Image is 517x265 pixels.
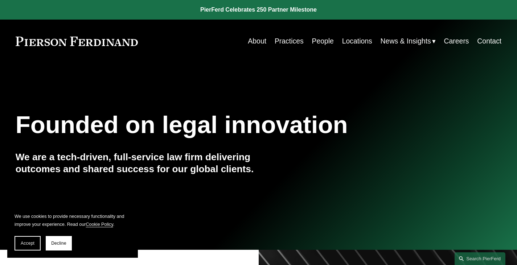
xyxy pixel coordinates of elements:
[381,35,431,47] span: News & Insights
[444,34,469,48] a: Careers
[15,212,131,229] p: We use cookies to provide necessary functionality and improve your experience. Read our .
[7,205,138,258] section: Cookie banner
[477,34,501,48] a: Contact
[275,34,304,48] a: Practices
[16,151,259,175] h4: We are a tech-driven, full-service law firm delivering outcomes and shared success for our global...
[46,236,72,250] button: Decline
[15,236,41,250] button: Accept
[248,34,266,48] a: About
[342,34,372,48] a: Locations
[381,34,436,48] a: folder dropdown
[21,241,34,246] span: Accept
[51,241,66,246] span: Decline
[455,252,505,265] a: Search this site
[16,111,420,139] h1: Founded on legal innovation
[312,34,333,48] a: People
[86,222,113,227] a: Cookie Policy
